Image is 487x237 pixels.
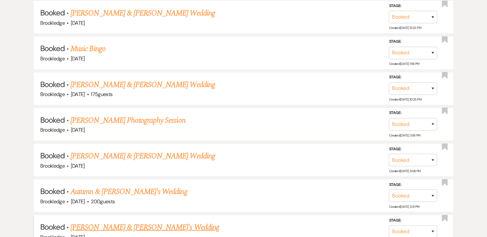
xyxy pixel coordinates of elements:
a: [PERSON_NAME] & [PERSON_NAME] Wedding [70,7,215,19]
a: [PERSON_NAME] & [PERSON_NAME] Wedding [70,79,215,91]
span: Booked [40,151,65,161]
span: Created: [DATE] 1:56 PM [389,62,419,66]
a: [PERSON_NAME] Photography Session [70,115,185,126]
span: [DATE] [71,198,85,205]
label: Stage: [389,181,437,189]
span: Booked [40,222,65,232]
span: Created: [DATE] 3:56 PM [389,133,420,137]
span: Brookledge [40,127,65,133]
a: [PERSON_NAME] & [PERSON_NAME] Wedding [70,150,215,162]
span: Brookledge [40,198,65,205]
label: Stage: [389,217,437,224]
span: Booked [40,115,65,125]
a: Music Bingo [70,43,105,55]
span: Brookledge [40,20,65,26]
label: Stage: [389,39,437,46]
label: Stage: [389,110,437,117]
span: Created: [DATE] 5:08 PM [389,169,420,173]
span: Booked [40,43,65,53]
label: Stage: [389,3,437,10]
span: Booked [40,79,65,89]
a: [PERSON_NAME] & [PERSON_NAME]'s Wedding [70,222,219,233]
span: Created: [DATE] 3:31 PM [389,205,419,209]
span: Brookledge [40,55,65,62]
span: Booked [40,186,65,196]
span: [DATE] [71,20,85,26]
span: 175 guests [91,91,112,98]
span: Brookledge [40,91,65,98]
span: Created: [DATE] 12:33 PM [389,26,421,30]
label: Stage: [389,74,437,81]
span: [DATE] [71,127,85,133]
span: 200 guests [91,198,115,205]
span: Created: [DATE] 10:25 PM [389,98,421,102]
a: Autumn & [PERSON_NAME]'s Wedding [70,186,187,198]
span: [DATE] [71,91,85,98]
span: [DATE] [71,55,85,62]
span: Booked [40,8,65,18]
span: [DATE] [71,162,85,169]
label: Stage: [389,145,437,153]
span: Brookledge [40,162,65,169]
